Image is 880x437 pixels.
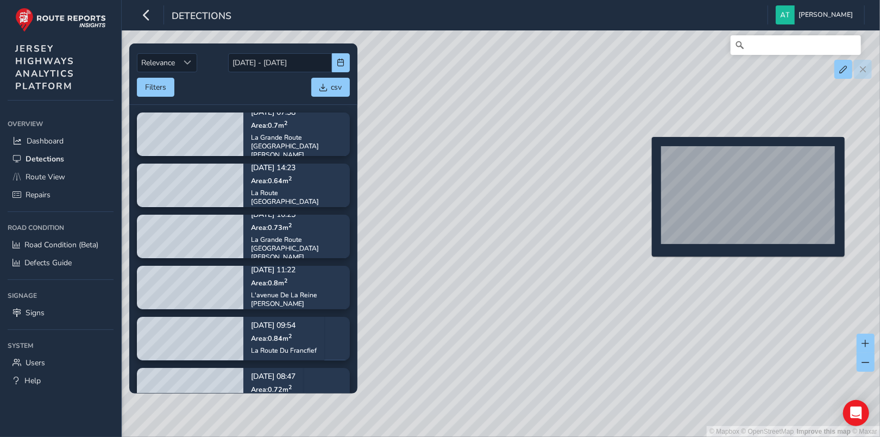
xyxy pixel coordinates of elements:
button: [PERSON_NAME] [776,5,857,24]
a: Help [8,372,114,390]
div: Road Condition [8,220,114,236]
div: Sort by Date [179,54,197,72]
span: Area: 0.64 m [251,176,292,185]
p: [DATE] 08:47 [251,373,296,381]
span: Area: 0.84 m [251,334,292,343]
span: Area: 0.7 m [251,121,287,130]
span: csv [331,82,342,92]
sup: 2 [288,221,292,229]
span: Route View [26,172,65,182]
a: Route View [8,168,114,186]
a: Road Condition (Beta) [8,236,114,254]
p: [DATE] 14:23 [251,165,342,172]
div: La Route [GEOGRAPHIC_DATA] [251,189,342,206]
p: [DATE] 11:22 [251,267,342,274]
span: Users [26,358,45,368]
div: La Route Du Francfief [251,346,317,355]
div: La Grande Route [GEOGRAPHIC_DATA][PERSON_NAME] [251,133,342,159]
p: [DATE] 09:54 [251,322,317,330]
div: Open Intercom Messenger [843,400,869,426]
a: Signs [8,304,114,322]
sup: 2 [288,383,292,391]
span: Area: 0.73 m [251,223,292,232]
img: rr logo [15,8,106,32]
span: Repairs [26,190,51,200]
span: Area: 0.8 m [251,278,287,288]
span: Help [24,376,41,386]
a: Defects Guide [8,254,114,272]
div: System [8,338,114,354]
span: Relevance [137,54,179,72]
span: Signs [26,308,45,318]
span: Defects Guide [24,258,72,268]
div: La Grande Route [GEOGRAPHIC_DATA][PERSON_NAME] [251,235,342,261]
sup: 2 [288,174,292,183]
button: csv [311,78,350,97]
a: Repairs [8,186,114,204]
span: Detections [172,9,231,24]
button: Filters [137,78,174,97]
p: [DATE] 07:38 [251,109,342,117]
img: diamond-layout [776,5,795,24]
sup: 2 [284,119,287,127]
span: JERSEY HIGHWAYS ANALYTICS PLATFORM [15,42,74,92]
span: Detections [26,154,64,164]
div: Signage [8,288,114,304]
span: [PERSON_NAME] [799,5,853,24]
a: Dashboard [8,132,114,150]
span: Road Condition (Beta) [24,240,98,250]
input: Search [731,35,861,55]
span: Dashboard [27,136,64,146]
a: Users [8,354,114,372]
div: Overview [8,116,114,132]
sup: 2 [284,277,287,285]
p: [DATE] 10:25 [251,211,342,219]
sup: 2 [288,332,292,340]
div: L'avenue De La Reine [PERSON_NAME] [251,291,342,308]
span: Area: 0.72 m [251,385,292,394]
a: Detections [8,150,114,168]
